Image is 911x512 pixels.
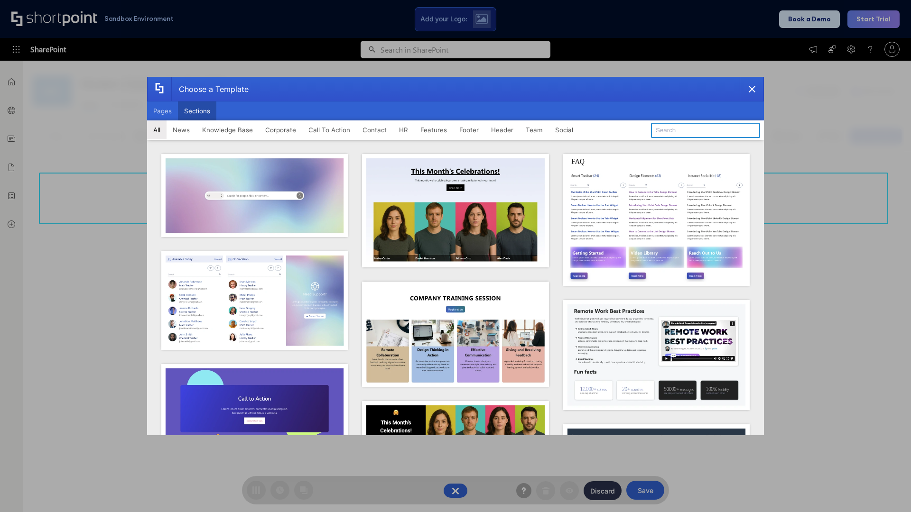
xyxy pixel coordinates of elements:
[651,123,760,138] input: Search
[356,120,393,139] button: Contact
[414,120,453,139] button: Features
[259,120,302,139] button: Corporate
[147,101,178,120] button: Pages
[147,120,167,139] button: All
[453,120,485,139] button: Footer
[302,120,356,139] button: Call To Action
[864,466,911,512] iframe: Chat Widget
[520,120,549,139] button: Team
[147,77,764,435] div: template selector
[167,120,196,139] button: News
[178,101,216,120] button: Sections
[549,120,579,139] button: Social
[485,120,520,139] button: Header
[171,77,249,101] div: Choose a Template
[393,120,414,139] button: HR
[196,120,259,139] button: Knowledge Base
